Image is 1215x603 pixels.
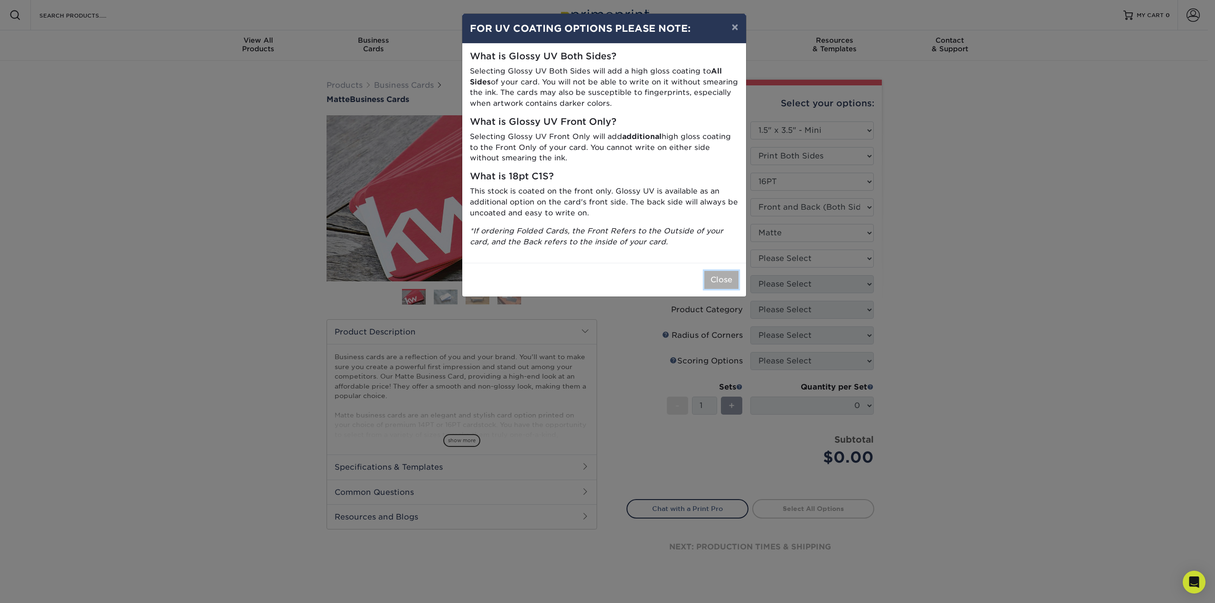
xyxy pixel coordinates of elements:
[724,14,746,40] button: ×
[470,226,723,246] i: *If ordering Folded Cards, the Front Refers to the Outside of your card, and the Back refers to t...
[470,66,738,109] p: Selecting Glossy UV Both Sides will add a high gloss coating to of your card. You will not be abl...
[470,171,738,182] h5: What is 18pt C1S?
[470,66,722,86] strong: All Sides
[1183,571,1206,594] div: Open Intercom Messenger
[470,21,738,36] h4: FOR UV COATING OPTIONS PLEASE NOTE:
[470,131,738,164] p: Selecting Glossy UV Front Only will add high gloss coating to the Front Only of your card. You ca...
[470,117,738,128] h5: What is Glossy UV Front Only?
[470,51,738,62] h5: What is Glossy UV Both Sides?
[704,271,738,289] button: Close
[622,132,662,141] strong: additional
[470,186,738,218] p: This stock is coated on the front only. Glossy UV is available as an additional option on the car...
